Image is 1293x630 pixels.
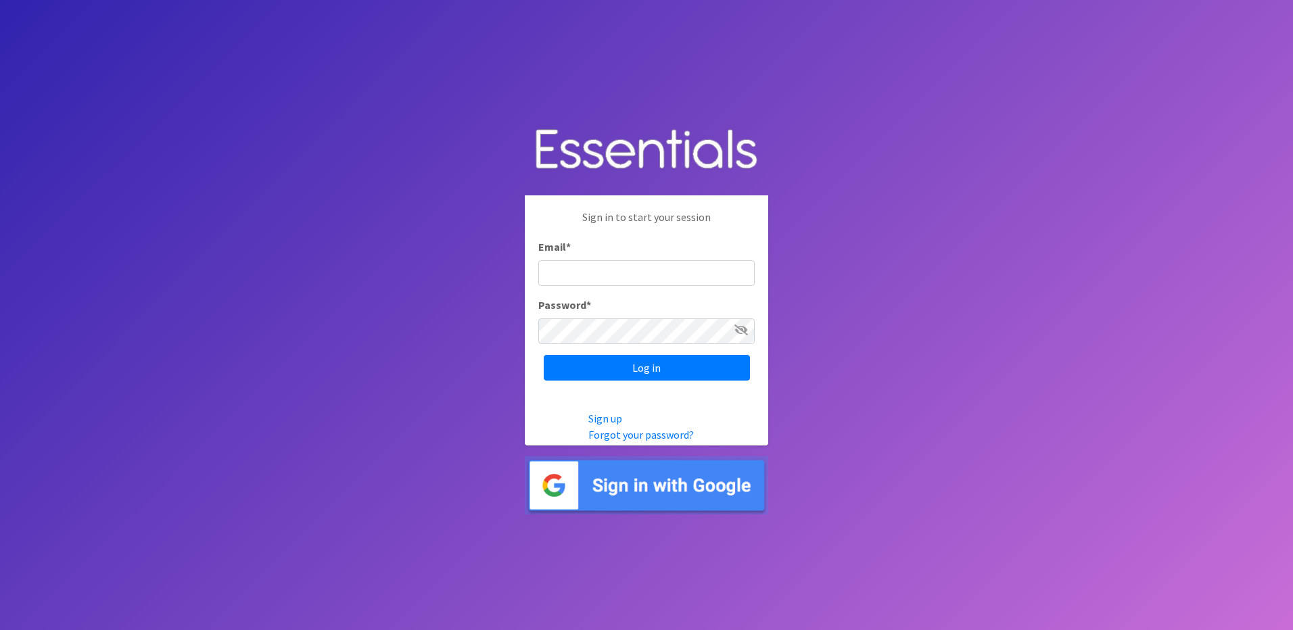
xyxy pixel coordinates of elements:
[566,240,571,253] abbr: required
[586,298,591,312] abbr: required
[538,209,755,239] p: Sign in to start your session
[588,428,694,441] a: Forgot your password?
[538,297,591,313] label: Password
[525,116,768,185] img: Human Essentials
[544,355,750,381] input: Log in
[525,456,768,515] img: Sign in with Google
[538,239,571,255] label: Email
[588,412,622,425] a: Sign up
